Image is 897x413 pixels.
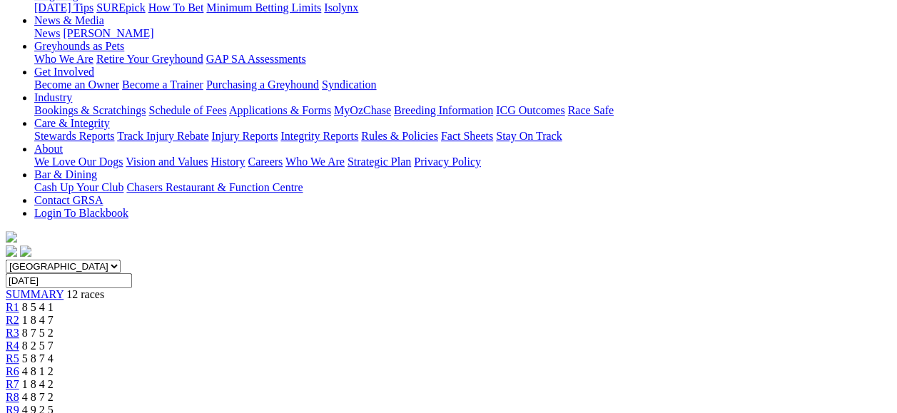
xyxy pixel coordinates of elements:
[322,78,376,91] a: Syndication
[34,168,97,180] a: Bar & Dining
[22,365,54,377] span: 4 8 1 2
[34,66,94,78] a: Get Involved
[34,104,146,116] a: Bookings & Scratchings
[6,327,19,339] a: R3
[206,53,306,65] a: GAP SA Assessments
[6,365,19,377] a: R6
[361,130,438,142] a: Rules & Policies
[6,273,132,288] input: Select date
[34,194,103,206] a: Contact GRSA
[34,78,119,91] a: Become an Owner
[206,78,319,91] a: Purchasing a Greyhound
[66,288,104,300] span: 12 races
[126,155,208,168] a: Vision and Values
[34,40,124,52] a: Greyhounds as Pets
[34,27,891,40] div: News & Media
[34,91,72,103] a: Industry
[22,340,54,352] span: 8 2 5 7
[22,378,54,390] span: 1 8 4 2
[22,327,54,339] span: 8 7 5 2
[22,352,54,364] span: 5 8 7 4
[122,78,203,91] a: Become a Trainer
[34,1,93,14] a: [DATE] Tips
[148,1,204,14] a: How To Bet
[6,288,64,300] a: SUMMARY
[117,130,208,142] a: Track Injury Rebate
[324,1,358,14] a: Isolynx
[6,378,19,390] a: R7
[6,314,19,326] a: R2
[22,314,54,326] span: 1 8 4 7
[34,78,891,91] div: Get Involved
[285,155,345,168] a: Who We Are
[96,1,145,14] a: SUREpick
[34,181,123,193] a: Cash Up Your Club
[34,207,128,219] a: Login To Blackbook
[34,27,60,39] a: News
[34,117,110,129] a: Care & Integrity
[211,155,245,168] a: History
[34,181,891,194] div: Bar & Dining
[496,130,562,142] a: Stay On Track
[6,231,17,243] img: logo-grsa-white.png
[63,27,153,39] a: [PERSON_NAME]
[34,130,891,143] div: Care & Integrity
[441,130,493,142] a: Fact Sheets
[126,181,303,193] a: Chasers Restaurant & Function Centre
[348,155,411,168] a: Strategic Plan
[20,245,31,257] img: twitter.svg
[34,143,63,155] a: About
[34,53,891,66] div: Greyhounds as Pets
[6,301,19,313] a: R1
[211,130,278,142] a: Injury Reports
[34,104,891,117] div: Industry
[96,53,203,65] a: Retire Your Greyhound
[34,1,891,14] div: Wagering
[280,130,358,142] a: Integrity Reports
[34,155,891,168] div: About
[496,104,564,116] a: ICG Outcomes
[6,245,17,257] img: facebook.svg
[34,130,114,142] a: Stewards Reports
[6,352,19,364] a: R5
[206,1,321,14] a: Minimum Betting Limits
[6,391,19,403] a: R8
[394,104,493,116] a: Breeding Information
[34,53,93,65] a: Who We Are
[567,104,613,116] a: Race Safe
[414,155,481,168] a: Privacy Policy
[22,301,54,313] span: 8 5 4 1
[334,104,391,116] a: MyOzChase
[248,155,283,168] a: Careers
[34,155,123,168] a: We Love Our Dogs
[6,340,19,352] a: R4
[229,104,331,116] a: Applications & Forms
[148,104,226,116] a: Schedule of Fees
[34,14,104,26] a: News & Media
[22,391,54,403] span: 4 8 7 2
